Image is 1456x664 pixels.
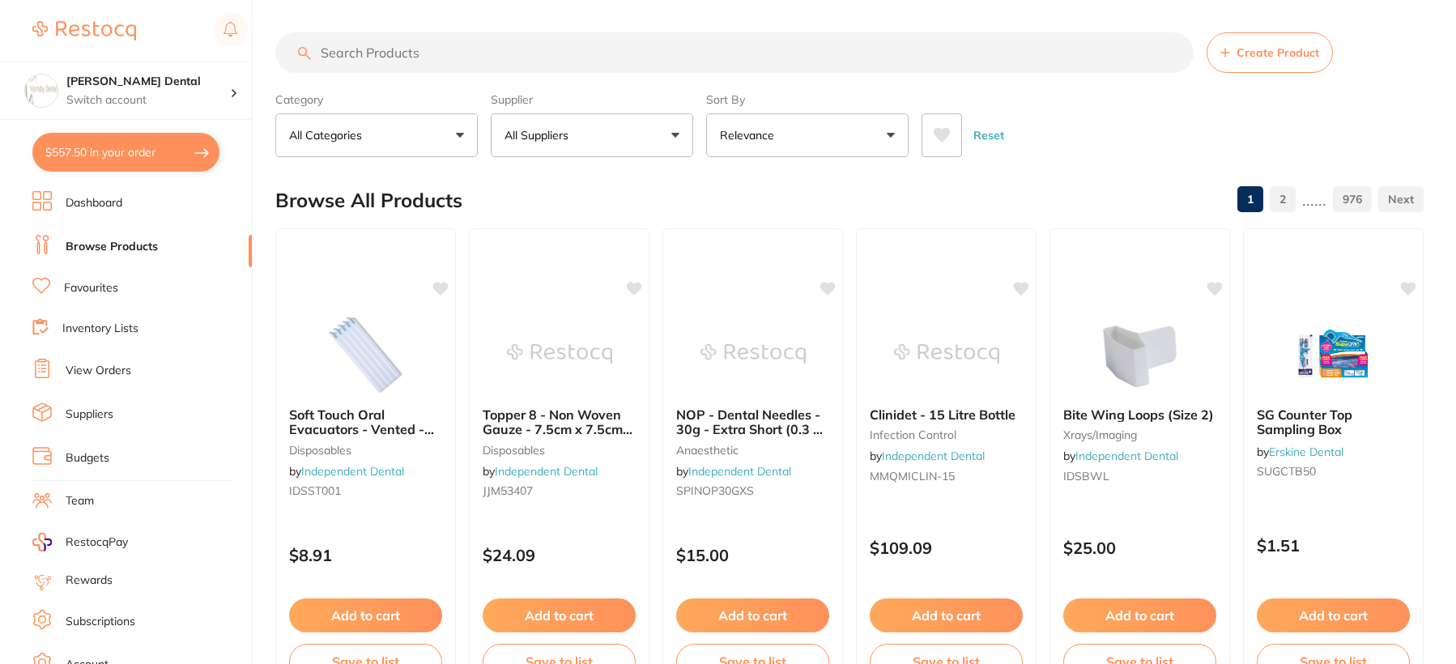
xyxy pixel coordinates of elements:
label: Category [275,92,478,107]
a: 1 [1237,183,1263,215]
button: Add to cart [676,598,829,632]
button: All Categories [275,113,478,157]
img: Hornsby Dental [25,74,57,107]
b: Bite Wing Loops (Size 2) [1063,407,1216,422]
span: by [289,464,404,479]
b: SG Counter Top Sampling Box [1257,407,1410,437]
a: Inventory Lists [62,321,138,337]
img: Bite Wing Loops (Size 2) [1088,313,1193,394]
img: Topper 8 - Non Woven Gauze - 7.5cm x 7.5cm (200 Pack) [507,313,612,394]
p: $8.91 [289,546,442,564]
span: MMQMICLIN-15 [870,469,955,483]
img: Restocq Logo [32,21,136,40]
a: Independent Dental [301,464,404,479]
span: Topper 8 - Non Woven Gauze - 7.5cm x 7.5cm (200 Pack) [483,406,632,453]
a: Browse Products [66,239,158,255]
p: Switch account [66,92,230,109]
a: Rewards [66,572,113,589]
b: Clinidet - 15 Litre Bottle [870,407,1023,422]
a: Budgets [66,450,109,466]
img: NOP - Dental Needles - 30g - Extra Short (0.3 x 12mm) [700,313,806,394]
span: Soft Touch Oral Evacuators - Vented - Latex Free [289,406,434,453]
a: 976 [1333,183,1372,215]
span: IDSST001 [289,483,341,498]
span: SPINOP30GXS [676,483,754,498]
span: RestocqPay [66,534,128,551]
small: xrays/imaging [1063,428,1216,441]
span: Bite Wing Loops (Size 2) [1063,406,1214,423]
p: All Suppliers [504,127,575,143]
span: by [483,464,598,479]
p: $1.51 [1257,536,1410,555]
small: disposables [289,444,442,457]
span: by [1257,445,1343,459]
a: Dashboard [66,195,122,211]
button: Add to cart [483,598,636,632]
h4: Hornsby Dental [66,74,230,90]
a: Team [66,493,94,509]
label: Supplier [491,92,693,107]
span: JJM53407 [483,483,533,498]
button: All Suppliers [491,113,693,157]
button: Add to cart [1257,598,1410,632]
p: $24.09 [483,546,636,564]
button: Reset [969,113,1009,157]
b: Soft Touch Oral Evacuators - Vented - Latex Free [289,407,442,437]
a: View Orders [66,363,131,379]
a: Restocq Logo [32,12,136,49]
button: Relevance [706,113,909,157]
a: 2 [1270,183,1296,215]
span: Clinidet - 15 Litre Bottle [870,406,1015,423]
small: anaesthetic [676,444,829,457]
p: $15.00 [676,546,829,564]
small: disposables [483,444,636,457]
span: by [1063,449,1178,463]
a: RestocqPay [32,533,128,551]
span: Create Product [1237,46,1319,59]
p: $25.00 [1063,538,1216,557]
img: RestocqPay [32,533,52,551]
img: Clinidet - 15 Litre Bottle [894,313,999,394]
h2: Browse All Products [275,189,462,212]
a: Independent Dental [688,464,791,479]
button: Add to cart [870,598,1023,632]
span: by [870,449,985,463]
img: SG Counter Top Sampling Box [1281,313,1386,394]
span: SUGCTB50 [1257,464,1316,479]
a: Independent Dental [882,449,985,463]
button: Create Product [1207,32,1333,73]
img: Soft Touch Oral Evacuators - Vented - Latex Free [313,313,419,394]
p: $109.09 [870,538,1023,557]
a: Erskine Dental [1269,445,1343,459]
button: $557.50 in your order [32,133,219,172]
p: Relevance [720,127,781,143]
span: NOP - Dental Needles - 30g - Extra Short (0.3 x 12mm) [676,406,823,453]
p: ...... [1302,190,1326,209]
button: Add to cart [1063,598,1216,632]
span: IDSBWL [1063,469,1109,483]
button: Add to cart [289,598,442,632]
b: NOP - Dental Needles - 30g - Extra Short (0.3 x 12mm) [676,407,829,437]
small: infection control [870,428,1023,441]
a: Favourites [64,280,118,296]
span: SG Counter Top Sampling Box [1257,406,1352,437]
a: Independent Dental [495,464,598,479]
p: All Categories [289,127,368,143]
b: Topper 8 - Non Woven Gauze - 7.5cm x 7.5cm (200 Pack) [483,407,636,437]
a: Independent Dental [1075,449,1178,463]
a: Subscriptions [66,614,135,630]
label: Sort By [706,92,909,107]
input: Search Products [275,32,1194,73]
span: by [676,464,791,479]
a: Suppliers [66,406,113,423]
